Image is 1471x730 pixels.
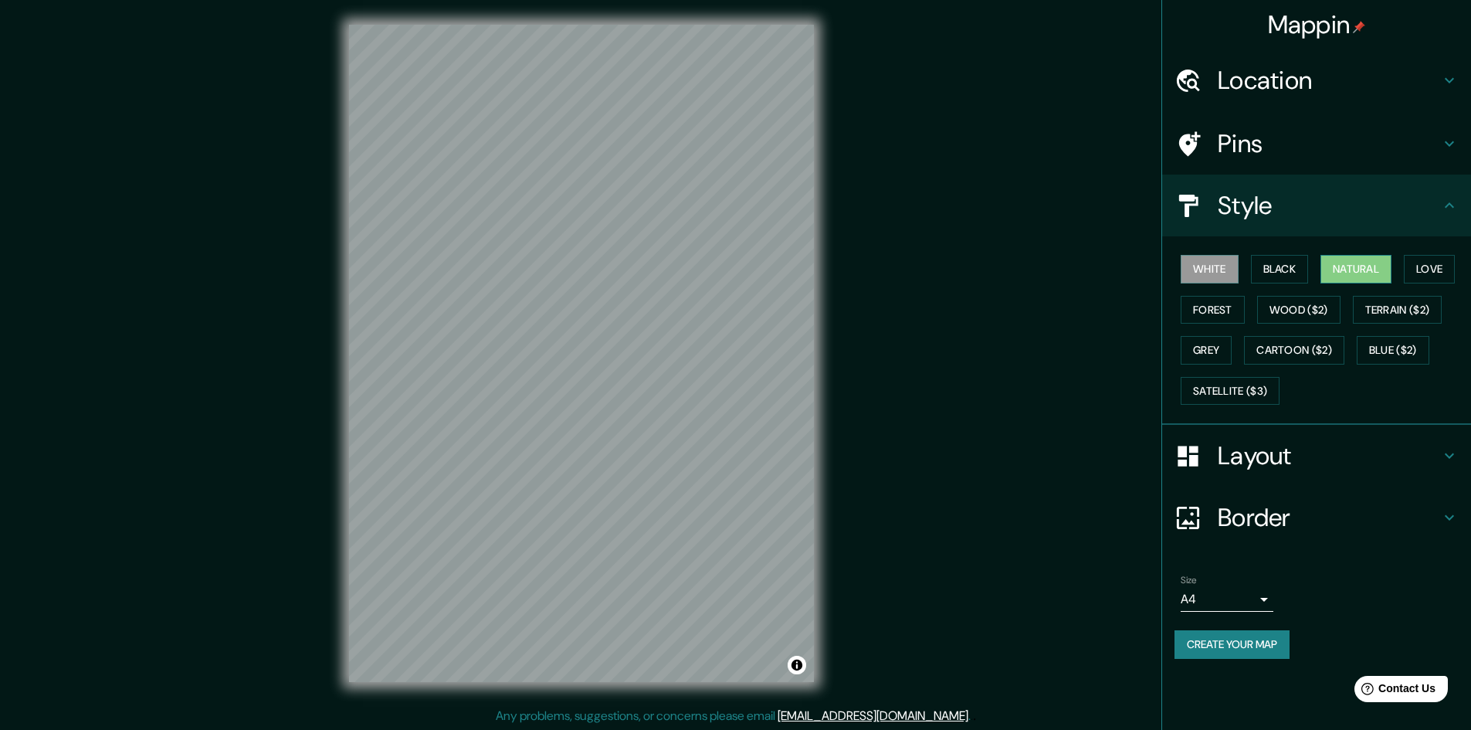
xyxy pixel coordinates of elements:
[1320,255,1391,284] button: Natural
[1181,377,1279,406] button: Satellite ($3)
[496,707,971,725] p: Any problems, suggestions, or concerns please email .
[1218,128,1440,159] h4: Pins
[1353,21,1365,33] img: pin-icon.png
[1334,670,1454,713] iframe: Help widget launcher
[971,707,973,725] div: .
[1357,336,1429,365] button: Blue ($2)
[1404,255,1455,284] button: Love
[1181,255,1239,284] button: White
[973,707,976,725] div: .
[1251,255,1309,284] button: Black
[1181,296,1245,324] button: Forest
[1218,190,1440,221] h4: Style
[1162,113,1471,175] div: Pins
[1162,425,1471,487] div: Layout
[1257,296,1341,324] button: Wood ($2)
[1174,630,1290,659] button: Create your map
[1162,49,1471,111] div: Location
[1181,574,1197,587] label: Size
[1181,587,1273,612] div: A4
[1162,175,1471,236] div: Style
[1268,9,1366,40] h4: Mappin
[1218,65,1440,96] h4: Location
[1244,336,1344,365] button: Cartoon ($2)
[778,708,968,724] a: [EMAIL_ADDRESS][DOMAIN_NAME]
[1218,502,1440,533] h4: Border
[349,25,814,682] canvas: Map
[788,656,806,674] button: Toggle attribution
[1218,440,1440,471] h4: Layout
[1162,487,1471,548] div: Border
[1181,336,1232,365] button: Grey
[1353,296,1442,324] button: Terrain ($2)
